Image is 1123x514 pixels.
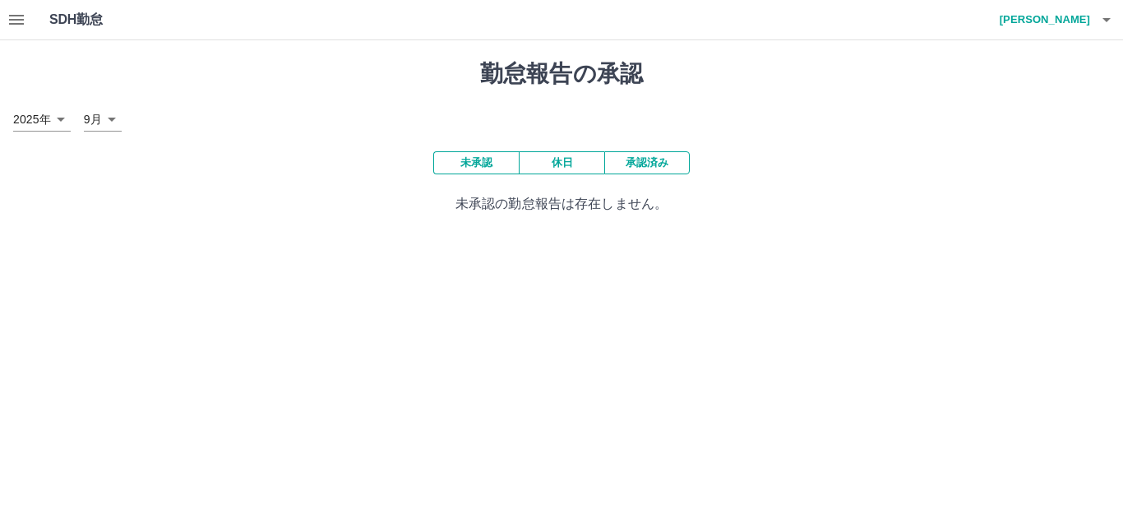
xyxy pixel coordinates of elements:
h1: 勤怠報告の承認 [13,60,1110,88]
div: 9月 [84,108,122,132]
p: 未承認の勤怠報告は存在しません。 [13,194,1110,214]
button: 承認済み [604,151,690,174]
button: 未承認 [433,151,519,174]
div: 2025年 [13,108,71,132]
button: 休日 [519,151,604,174]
